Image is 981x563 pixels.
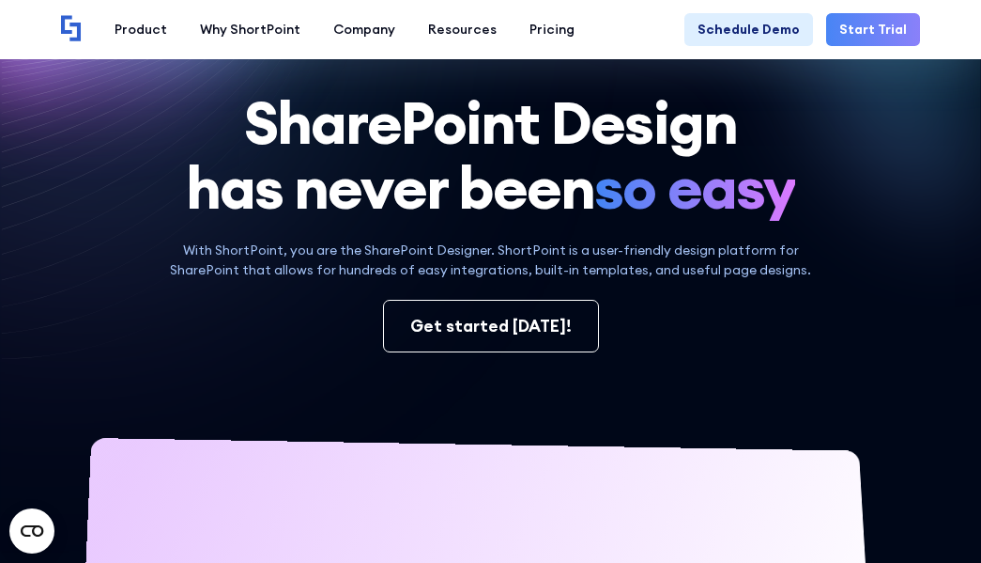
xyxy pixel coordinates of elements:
[184,13,317,46] a: Why ShortPoint
[61,15,82,43] a: Home
[99,13,184,46] a: Product
[684,13,813,46] a: Schedule Demo
[383,300,599,352] a: Get started [DATE]!
[412,13,513,46] a: Resources
[887,473,981,563] iframe: Chat Widget
[826,13,920,46] a: Start Trial
[317,13,412,46] a: Company
[333,20,395,39] div: Company
[9,508,54,554] button: Open CMP widget
[115,20,167,39] div: Product
[410,314,572,338] div: Get started [DATE]!
[158,241,823,280] p: With ShortPoint, you are the SharePoint Designer. ShortPoint is a user-friendly design platform f...
[529,20,575,39] div: Pricing
[200,20,300,39] div: Why ShortPoint
[428,20,497,39] div: Resources
[61,90,919,221] h1: SharePoint Design has never been
[594,155,795,220] span: so easy
[513,13,591,46] a: Pricing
